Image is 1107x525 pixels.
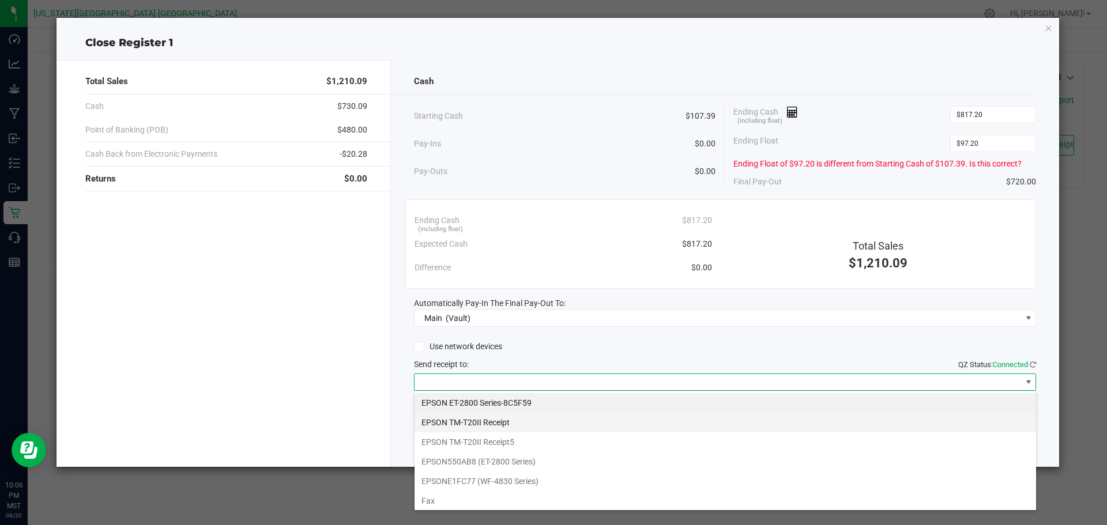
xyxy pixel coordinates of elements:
[691,262,712,274] span: $0.00
[326,75,367,88] span: $1,210.09
[12,433,46,467] iframe: Resource center
[686,110,716,122] span: $107.39
[85,100,104,112] span: Cash
[853,240,903,252] span: Total Sales
[85,75,128,88] span: Total Sales
[733,158,1036,170] div: Ending Float of $97.20 is different from Starting Cash of $107.39. Is this correct?
[85,167,367,191] div: Returns
[337,124,367,136] span: $480.00
[415,262,451,274] span: Difference
[695,165,716,177] span: $0.00
[733,176,782,188] span: Final Pay-Out
[414,360,469,369] span: Send receipt to:
[85,124,168,136] span: Point of Banking (POB)
[737,116,782,126] span: (including float)
[682,238,712,250] span: $817.20
[733,135,778,152] span: Ending Float
[85,148,217,160] span: Cash Back from Electronic Payments
[682,214,712,226] span: $817.20
[415,214,460,226] span: Ending Cash
[414,138,441,150] span: Pay-Ins
[993,360,1028,369] span: Connected
[849,256,908,270] span: $1,210.09
[418,225,463,235] span: (including float)
[415,393,1036,413] li: EPSON ET-2800 Series-8C5F59
[337,100,367,112] span: $730.09
[414,299,566,308] span: Automatically Pay-In The Final Pay-Out To:
[414,165,447,177] span: Pay-Outs
[344,172,367,186] span: $0.00
[415,491,1036,511] li: Fax
[446,314,470,323] span: (Vault)
[414,110,463,122] span: Starting Cash
[424,314,442,323] span: Main
[57,35,1060,51] div: Close Register 1
[733,106,798,123] span: Ending Cash
[415,452,1036,471] li: EPSON550AB8 (ET-2800 Series)
[958,360,1036,369] span: QZ Status:
[415,432,1036,452] li: EPSON TM-T20II Receipt5
[340,148,367,160] span: -$20.28
[695,138,716,150] span: $0.00
[415,471,1036,491] li: EPSONE1FC77 (WF-4830 Series)
[415,413,1036,432] li: EPSON TM-T20II Receipt
[414,75,434,88] span: Cash
[415,238,468,250] span: Expected Cash
[414,341,502,353] label: Use network devices
[1006,176,1036,188] span: $720.00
